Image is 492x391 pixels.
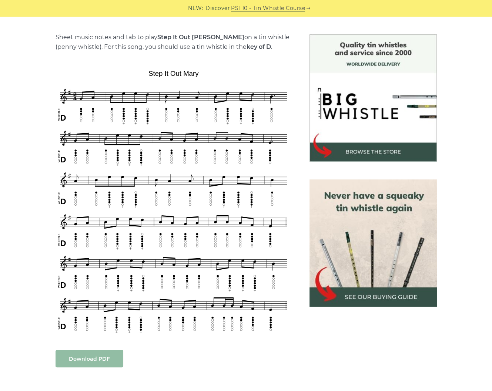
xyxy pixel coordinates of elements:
p: Sheet music notes and tab to play on a tin whistle (penny whistle). For this song, you should use... [56,33,292,52]
img: Step It Out Mary Tin Whistle Tab & Sheet Music [56,67,292,335]
span: Discover [205,4,230,13]
strong: key of D [247,43,271,50]
img: BigWhistle Tin Whistle Store [309,34,437,162]
a: PST10 - Tin Whistle Course [231,4,305,13]
a: Download PDF [56,350,123,367]
img: tin whistle buying guide [309,179,437,307]
span: NEW: [188,4,203,13]
strong: Step It Out [PERSON_NAME] [157,34,244,41]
